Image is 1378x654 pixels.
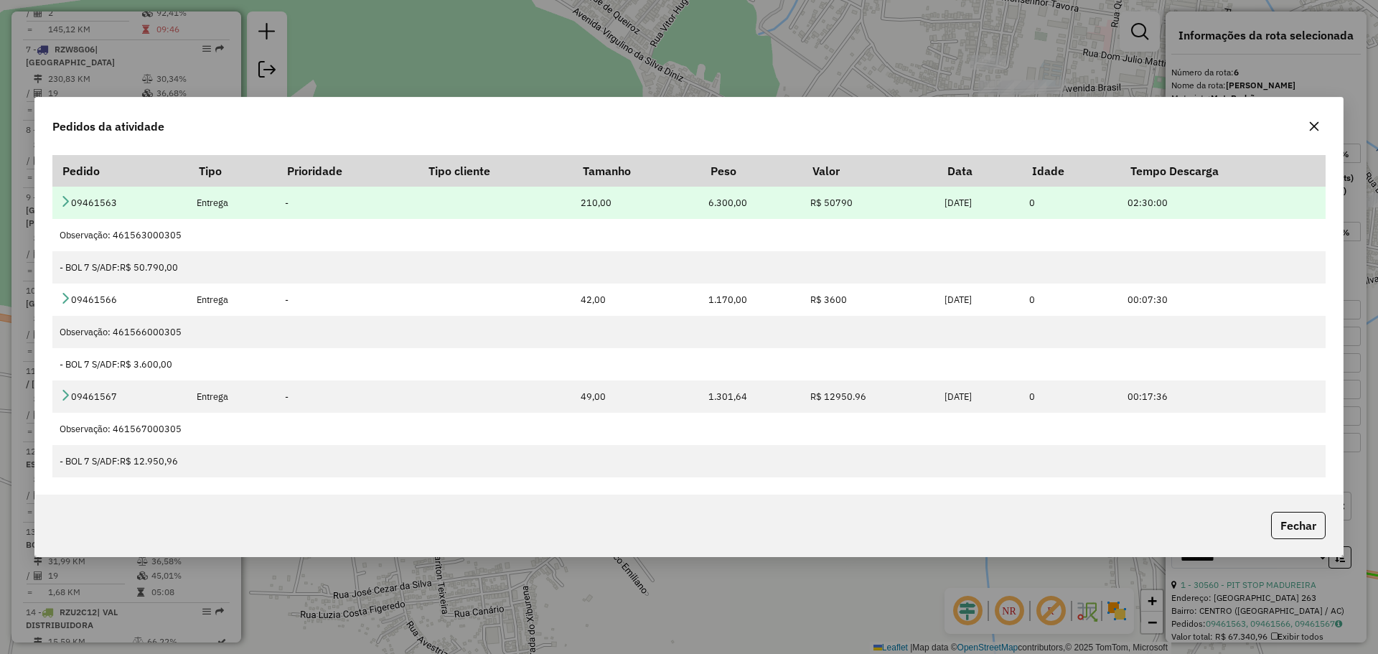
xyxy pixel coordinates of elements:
th: Tipo [189,155,277,186]
button: Fechar [1271,512,1326,539]
td: [DATE] [937,187,1022,219]
td: R$ 3600 [803,284,937,316]
th: Tempo Descarga [1120,155,1326,186]
td: 00:17:36 [1120,380,1326,413]
td: - [277,380,419,413]
td: R$ 50790 [803,187,937,219]
div: - BOL 7 S/ADF: [60,454,1318,468]
td: 42,00 [573,284,701,316]
td: 02:30:00 [1120,187,1326,219]
th: Valor [803,155,937,186]
td: [DATE] [937,380,1022,413]
div: Observação: 461563000305 [60,228,1318,242]
td: 0 [1022,187,1120,219]
td: 0 [1022,284,1120,316]
span: Entrega [197,294,228,306]
td: R$ 12950.96 [803,380,937,413]
span: Entrega [197,197,228,209]
td: 1.170,00 [701,284,803,316]
td: 09461567 [52,380,189,413]
td: 49,00 [573,380,701,413]
div: - BOL 7 S/ADF: [60,261,1318,274]
td: - [277,187,419,219]
th: Data [937,155,1022,186]
td: - [277,284,419,316]
th: Tipo cliente [419,155,573,186]
span: Pedidos da atividade [52,118,164,135]
td: 1.301,64 [701,380,803,413]
span: R$ 12.950,96 [120,455,178,467]
span: R$ 50.790,00 [120,261,178,274]
td: 09461566 [52,284,189,316]
th: Pedido [52,155,189,186]
th: Prioridade [277,155,419,186]
div: Observação: 461566000305 [60,325,1318,339]
div: - BOL 7 S/ADF: [60,358,1318,371]
td: 6.300,00 [701,187,803,219]
th: Tamanho [573,155,701,186]
th: Peso [701,155,803,186]
div: Observação: 461567000305 [60,422,1318,436]
span: R$ 3.600,00 [120,358,172,370]
th: Idade [1022,155,1120,186]
td: 0 [1022,380,1120,413]
td: 09461563 [52,187,189,219]
td: 00:07:30 [1120,284,1326,316]
td: 210,00 [573,187,701,219]
span: Entrega [197,391,228,403]
td: [DATE] [937,284,1022,316]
